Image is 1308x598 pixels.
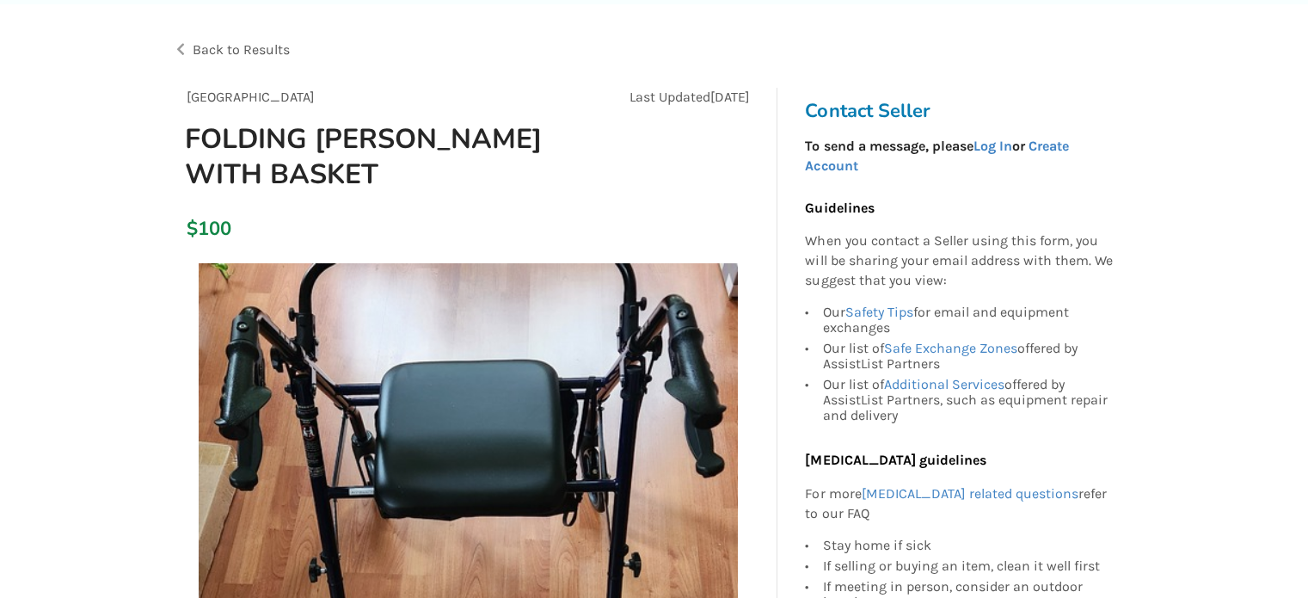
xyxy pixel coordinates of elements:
strong: To send a message, please or [805,138,1068,174]
div: Stay home if sick [822,538,1113,556]
span: [DATE] [710,89,750,105]
div: $100 [187,217,196,241]
a: Additional Services [883,376,1004,392]
a: Safety Tips [844,304,912,320]
b: [MEDICAL_DATA] guidelines [805,452,986,468]
div: Our list of offered by AssistList Partners [822,338,1113,374]
span: Last Updated [629,89,710,105]
span: [GEOGRAPHIC_DATA] [187,89,315,105]
span: Back to Results [193,41,290,58]
b: Guidelines [805,200,874,216]
a: Log In [973,138,1011,154]
a: Safe Exchange Zones [883,340,1016,356]
div: If selling or buying an item, clean it well first [822,556,1113,576]
h1: FOLDING [PERSON_NAME] WITH BASKET [171,121,578,192]
p: When you contact a Seller using this form, you will be sharing your email address with them. We s... [805,231,1113,291]
h3: Contact Seller [805,99,1121,123]
a: Create Account [805,138,1068,174]
a: [MEDICAL_DATA] related questions [861,485,1078,502]
div: Our for email and equipment exchanges [822,305,1113,338]
div: Our list of offered by AssistList Partners, such as equipment repair and delivery [822,374,1113,423]
p: For more refer to our FAQ [805,484,1113,524]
